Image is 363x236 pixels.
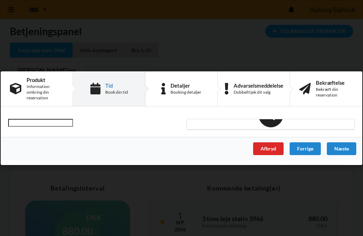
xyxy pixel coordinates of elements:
[234,89,283,95] div: Dobbelttjek dit valg
[225,102,316,141] h2: Ingen tilgængelige tider
[316,87,353,98] div: Bekræft din reservation
[27,84,63,101] div: Information omkring din reservation
[27,77,63,82] div: Produkt
[171,82,201,88] div: Detaljer
[105,89,128,95] div: Book din tid
[290,142,321,155] div: Forrige
[234,82,283,88] div: Advarselsmeddelelse
[171,89,201,95] div: Booking detaljer
[253,142,284,155] div: Afbryd
[327,142,356,155] div: Næste
[316,79,353,85] div: Bekræftelse
[105,82,128,88] div: Tid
